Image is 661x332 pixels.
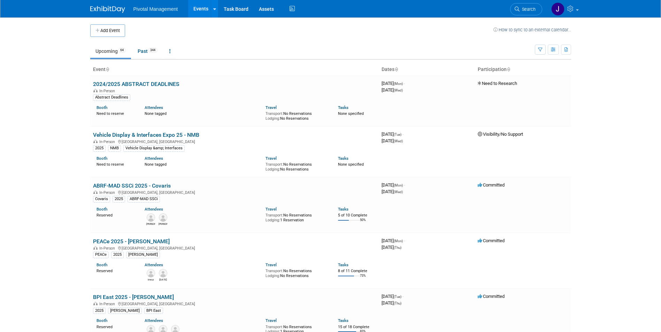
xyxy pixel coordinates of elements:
span: [DATE] [382,182,405,188]
a: Tasks [338,318,348,323]
a: Tasks [338,156,348,161]
span: In-Person [99,246,117,251]
a: Booth [97,318,107,323]
img: Jessica Gatton [551,2,564,16]
span: Transport: [266,111,283,116]
span: (Wed) [394,139,403,143]
span: In-Person [99,302,117,306]
div: 15 of 18 Complete [338,325,376,330]
span: In-Person [99,140,117,144]
a: Sort by Event Name [106,66,109,72]
th: Dates [379,64,475,76]
span: Lodging: [266,274,280,278]
span: - [402,294,403,299]
div: Raja Srinivas [159,277,167,282]
img: Imroz Ghangas [147,269,155,277]
span: Transport: [266,269,283,273]
img: Sujash Chatterjee [159,213,167,222]
div: Imroz Ghangas [146,277,155,282]
a: Travel [266,105,277,110]
div: 8 of 11 Complete [338,269,376,274]
span: - [404,182,405,188]
div: [GEOGRAPHIC_DATA], [GEOGRAPHIC_DATA] [93,139,376,144]
a: How to sync to an external calendar... [493,27,571,32]
div: PEACe [93,252,109,258]
a: Travel [266,318,277,323]
div: BPI East [144,308,163,314]
div: 2025 [93,145,106,151]
a: ABRF-MAD SSCi 2025 - Covaris [93,182,171,189]
span: [DATE] [382,138,403,143]
div: No Reservations No Reservations [266,110,328,121]
div: [GEOGRAPHIC_DATA], [GEOGRAPHIC_DATA] [93,245,376,251]
span: [DATE] [382,87,403,93]
a: Tasks [338,105,348,110]
span: (Wed) [394,190,403,194]
div: 2025 [113,196,125,202]
span: Transport: [266,325,283,329]
span: None specified [338,162,364,167]
span: (Mon) [394,239,403,243]
span: (Wed) [394,88,403,92]
a: BPI East 2025 - [PERSON_NAME] [93,294,174,300]
span: In-Person [99,89,117,93]
div: Reserved [97,323,134,330]
span: Transport: [266,162,283,167]
div: No Reservations 1 Reservation [266,212,328,222]
a: Attendees [145,105,163,110]
span: Lodging: [266,218,280,222]
span: Committed [478,238,505,243]
span: [DATE] [382,81,405,86]
div: Reserved [97,212,134,218]
a: Sort by Participation Type [507,66,510,72]
a: Booth [97,207,107,212]
a: Travel [266,156,277,161]
span: (Tue) [394,295,401,299]
div: Need to reserve [97,161,134,167]
div: Vehicle Display &amp; Interfaces [123,145,185,151]
div: Sujash Chatterjee [159,222,167,226]
div: [GEOGRAPHIC_DATA], [GEOGRAPHIC_DATA] [93,189,376,195]
span: [DATE] [382,189,403,194]
span: Pivotal Management [133,6,178,12]
img: Raja Srinivas [159,269,167,277]
button: Add Event [90,24,125,37]
th: Event [90,64,379,76]
a: Upcoming64 [90,45,131,58]
div: No Reservations No Reservations [266,161,328,172]
img: In-Person Event [93,246,98,250]
a: Attendees [145,207,163,212]
a: Sort by Start Date [394,66,398,72]
a: Travel [266,262,277,267]
div: Melissa Gabello [146,222,155,226]
span: 344 [148,48,157,53]
span: In-Person [99,190,117,195]
span: Search [520,7,536,12]
div: [GEOGRAPHIC_DATA], [GEOGRAPHIC_DATA] [93,301,376,306]
span: Committed [478,182,505,188]
span: None specified [338,111,364,116]
img: Melissa Gabello [147,213,155,222]
span: Lodging: [266,116,280,121]
div: 2025 [93,308,106,314]
a: Booth [97,156,107,161]
a: Travel [266,207,277,212]
img: In-Person Event [93,89,98,92]
div: Covaris [93,196,110,202]
img: In-Person Event [93,190,98,194]
span: 64 [118,48,126,53]
span: Visibility/No Support [478,132,523,137]
span: Committed [478,294,505,299]
div: Abstract Deadlines [93,94,130,101]
a: Search [510,3,542,15]
a: Booth [97,262,107,267]
div: Reserved [97,267,134,274]
div: ABRF-MAD SSCi [128,196,160,202]
a: Attendees [145,318,163,323]
a: Vehicle Display & Interfaces Expo 25 - NMB [93,132,199,138]
img: ExhibitDay [90,6,125,13]
span: (Mon) [394,82,403,86]
span: - [404,238,405,243]
a: Tasks [338,262,348,267]
a: Attendees [145,262,163,267]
